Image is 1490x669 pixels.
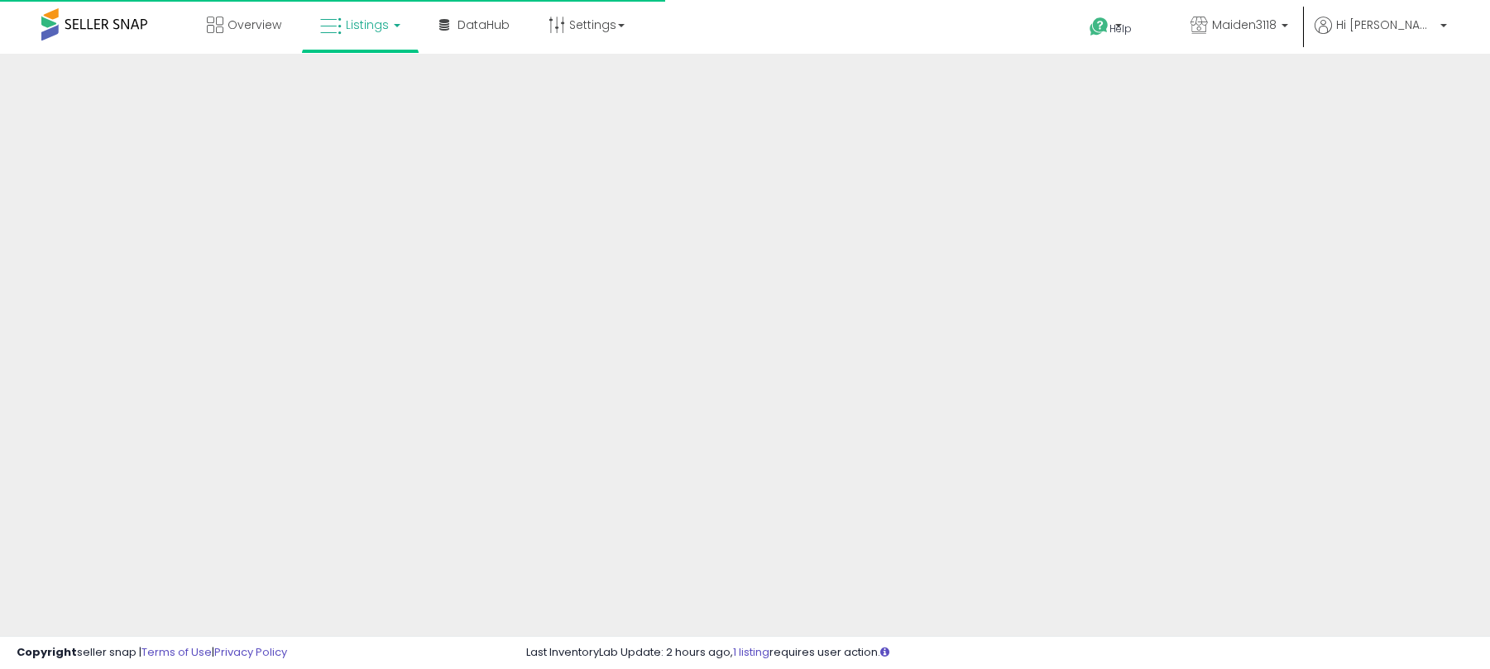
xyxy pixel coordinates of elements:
a: 1 listing [733,644,769,660]
a: Terms of Use [141,644,212,660]
div: seller snap | | [17,645,287,661]
div: Last InventoryLab Update: 2 hours ago, requires user action. [526,645,1473,661]
a: Help [1076,4,1164,54]
a: Hi [PERSON_NAME] [1315,17,1447,54]
strong: Copyright [17,644,77,660]
i: Click here to read more about un-synced listings. [880,647,889,657]
span: Hi [PERSON_NAME] [1336,17,1435,33]
span: Listings [346,17,389,33]
span: Help [1109,22,1132,36]
span: DataHub [458,17,510,33]
span: Maiden3118 [1212,17,1277,33]
a: Privacy Policy [214,644,287,660]
span: Overview [228,17,281,33]
i: Get Help [1089,17,1109,37]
